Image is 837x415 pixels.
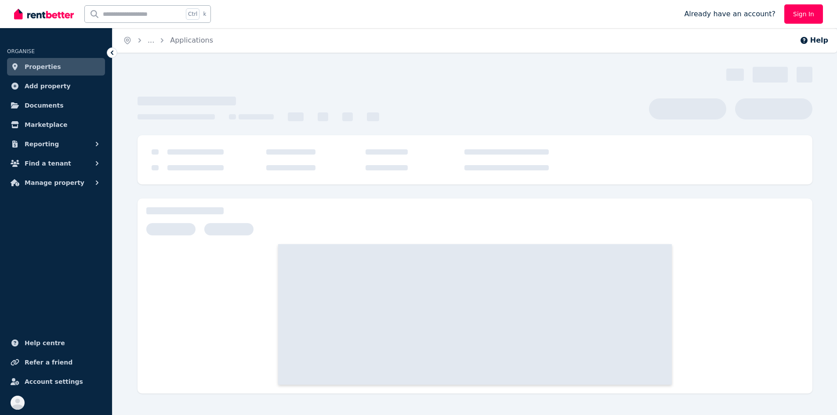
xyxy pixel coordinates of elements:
span: Documents [25,100,64,111]
a: Sign In [784,4,823,24]
span: Find a tenant [25,158,71,169]
span: Ctrl [186,8,199,20]
span: Properties [25,61,61,72]
a: Documents [7,97,105,114]
span: ... [148,36,154,44]
span: Add property [25,81,71,91]
span: Manage property [25,177,84,188]
span: k [203,11,206,18]
button: Manage property [7,174,105,191]
a: Marketplace [7,116,105,134]
a: Applications [170,36,213,44]
img: RentBetter [14,7,74,21]
span: Account settings [25,376,83,387]
span: Reporting [25,139,59,149]
span: Marketplace [25,119,67,130]
a: Help centre [7,334,105,352]
a: Add property [7,77,105,95]
span: Help centre [25,338,65,348]
a: Properties [7,58,105,76]
span: ORGANISE [7,48,35,54]
a: Account settings [7,373,105,390]
button: Find a tenant [7,155,105,172]
button: Help [800,35,828,46]
span: Refer a friend [25,357,72,368]
span: Already have an account? [684,9,775,19]
a: Refer a friend [7,354,105,371]
nav: Breadcrumb [112,28,224,53]
button: Reporting [7,135,105,153]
